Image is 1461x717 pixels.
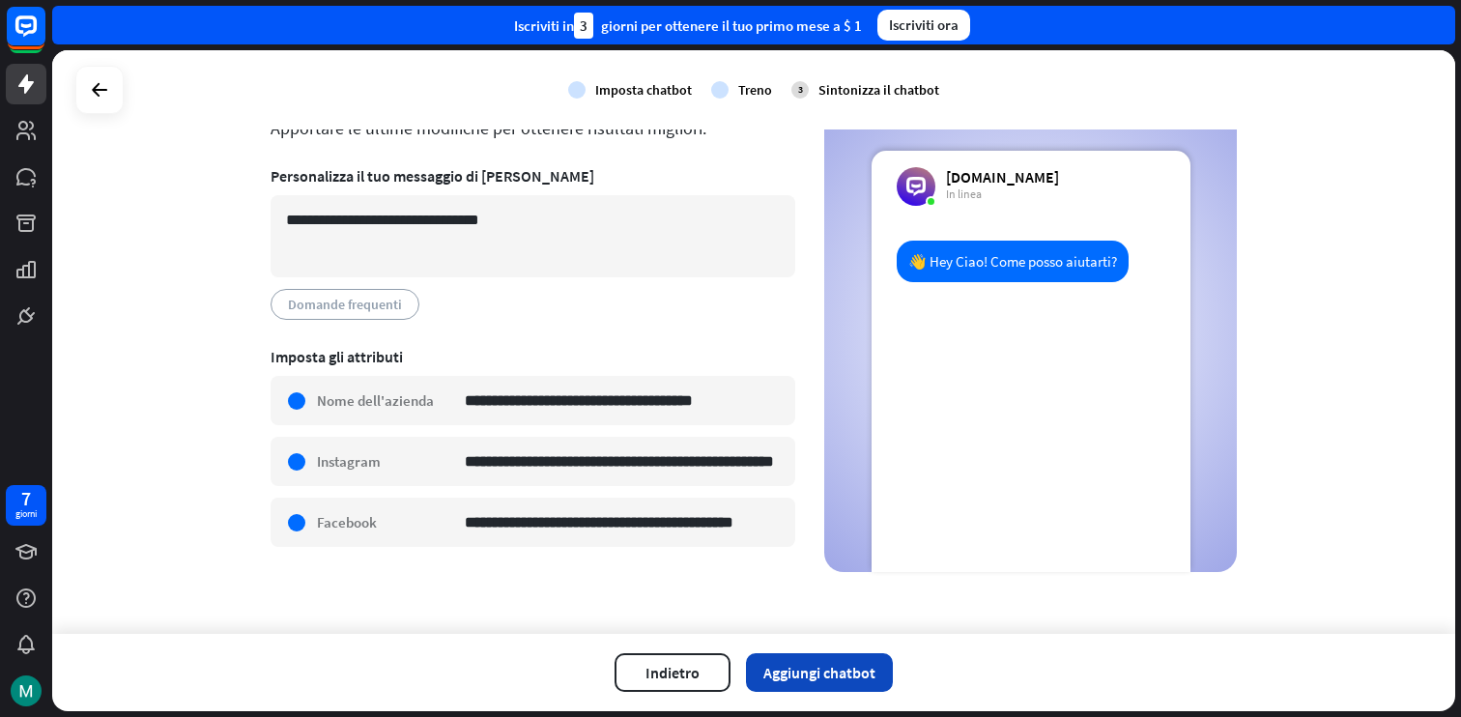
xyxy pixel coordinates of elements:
font: In linea [946,186,982,201]
img: website_grey.svg [31,50,46,66]
a: 7 giorni [6,485,46,526]
font: 7 [21,486,31,510]
font: Sintonizza il chatbot [818,81,939,99]
font: Dominio: [DOMAIN_NAME] [50,50,216,65]
font: 3 [580,16,587,35]
font: giorni [15,507,37,520]
font: 4.0.25 [100,31,133,45]
font: Dominio [97,113,143,128]
font: Indietro [645,663,700,682]
font: Aggiungi chatbot [763,663,875,682]
img: logo_orange.svg [31,31,46,46]
font: Imposta chatbot [595,81,692,99]
font: Parola chiave (traffico) [208,113,337,128]
span: Domande frequenti [286,294,404,315]
img: tab_keywords_by_traffic_grey.svg [186,112,202,128]
font: giorni per ottenere il tuo primo mese a $ 1 [601,16,862,35]
font: Imposta gli attributi [271,347,403,366]
font: 3 [798,83,803,96]
button: Aggiungi chatbot [746,653,893,692]
font: [DOMAIN_NAME] [946,167,1059,186]
img: tab_domain_overview_orange.svg [75,112,91,128]
font: Iscriviti ora [889,15,959,34]
button: Indietro [615,653,730,692]
font: Personalizza il tuo messaggio di [PERSON_NAME] [271,166,594,186]
button: Apri il widget della chat LiveChat [15,8,73,66]
font: Domande frequenti [288,296,402,313]
font: Treno [738,81,772,99]
font: versione [54,31,100,45]
font: Iscriviti in [514,16,574,35]
div: 👋 Hey Ciao! Come posso aiutarti? [897,241,1129,282]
